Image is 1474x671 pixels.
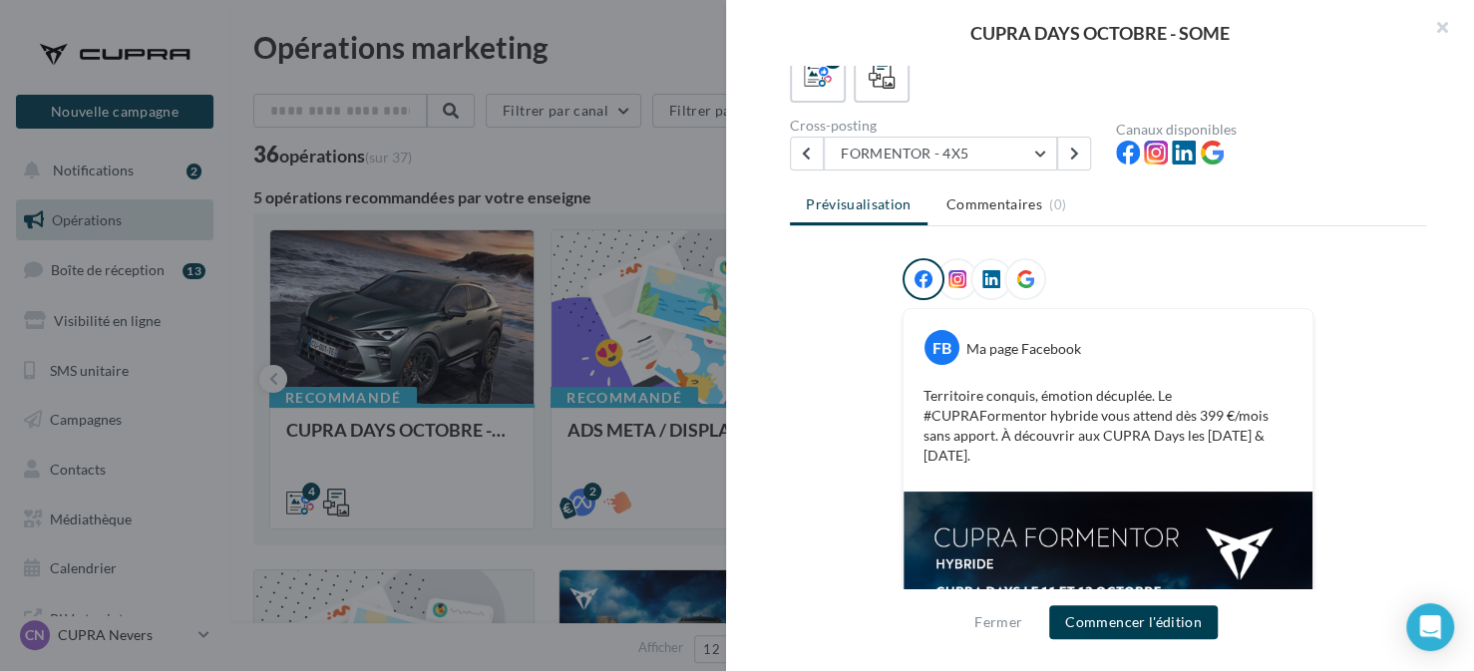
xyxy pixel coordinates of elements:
button: Commencer l'édition [1049,605,1218,639]
span: Commentaires [946,194,1042,214]
div: Ma page Facebook [966,339,1081,359]
div: Canaux disponibles [1116,123,1426,137]
span: (0) [1049,196,1066,212]
div: FB [924,330,959,365]
button: Fermer [966,610,1030,634]
div: CUPRA DAYS OCTOBRE - SOME [758,24,1442,42]
p: Territoire conquis, émotion décuplée. Le #CUPRAFormentor hybride vous attend dès 399 €/mois sans ... [923,386,1292,466]
div: Open Intercom Messenger [1406,603,1454,651]
button: FORMENTOR - 4X5 [824,137,1057,170]
div: Cross-posting [790,119,1100,133]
